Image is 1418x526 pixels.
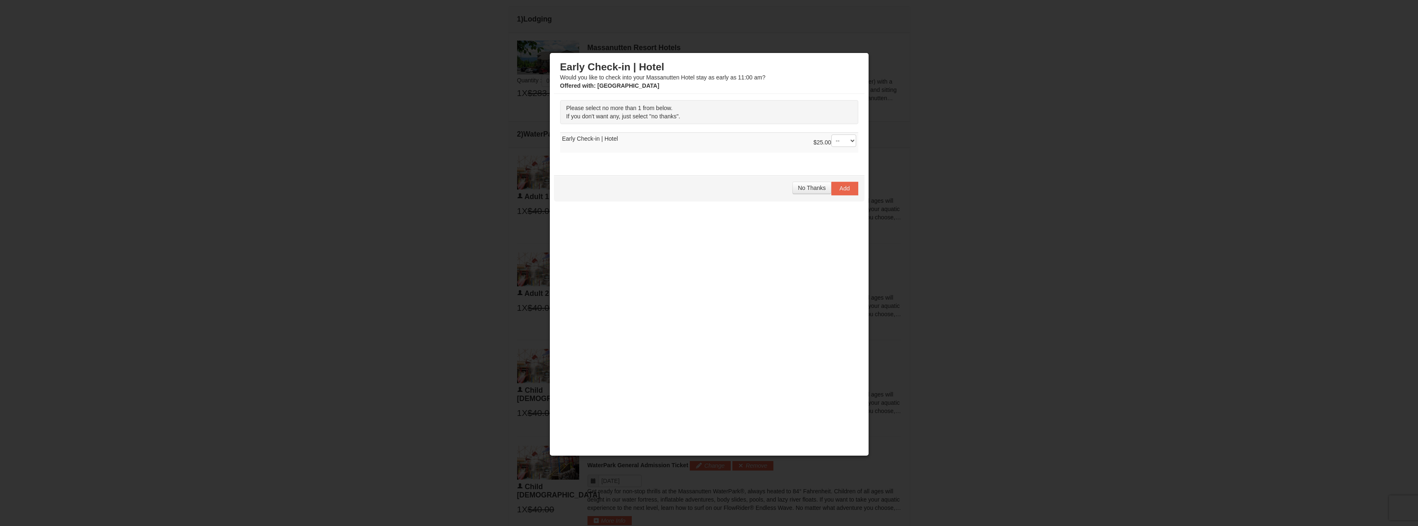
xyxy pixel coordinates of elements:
span: Please select no more than 1 from below. [566,105,673,111]
td: Early Check-in | Hotel [560,133,858,153]
div: $25.00 [814,135,856,151]
span: Add [840,185,850,192]
button: No Thanks [792,182,831,194]
div: Would you like to check into your Massanutten Hotel stay as early as 11:00 am? [560,61,858,90]
span: Offered with [560,82,594,89]
strong: : [GEOGRAPHIC_DATA] [560,82,660,89]
h3: Early Check-in | Hotel [560,61,858,73]
span: If you don't want any, just select "no thanks". [566,113,680,120]
button: Add [831,182,858,195]
span: No Thanks [798,185,826,191]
